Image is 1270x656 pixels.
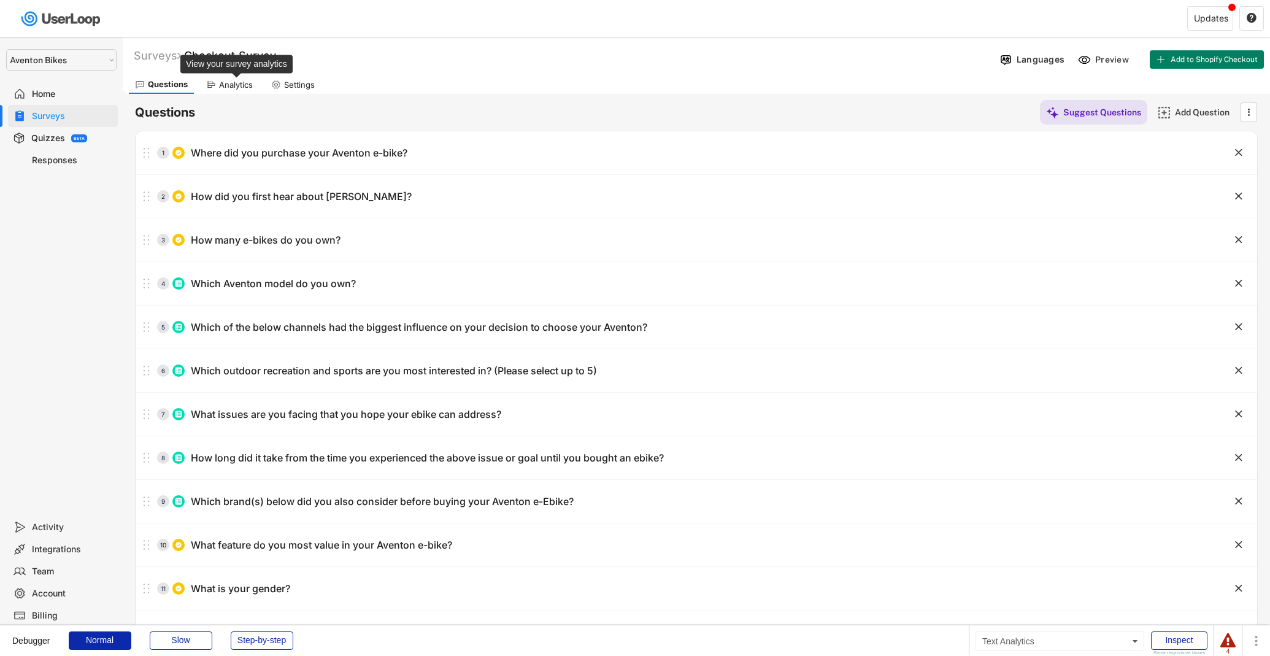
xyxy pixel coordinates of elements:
[32,522,113,533] div: Activity
[999,53,1012,66] img: Language%20Icon.svg
[1233,539,1245,551] button: 
[12,625,50,645] div: Debugger
[157,411,169,417] div: 7
[1242,103,1255,122] button: 
[191,582,290,595] div: What is your gender?
[175,149,182,156] img: CircleTickMinorWhite.svg
[1248,106,1250,118] text: 
[231,631,293,650] div: Step-by-step
[191,321,647,334] div: Which of the below channels had the biggest influence on your decision to choose your Aventon?
[191,495,574,508] div: Which brand(s) below did you also consider before buying your Aventon e-Ebike?
[1246,13,1257,24] button: 
[175,280,182,287] img: ListMajor.svg
[148,79,188,90] div: Questions
[191,408,501,421] div: What issues are you facing that you hope your ebike can address?
[1151,631,1207,650] div: Inspect
[157,280,169,287] div: 4
[1233,582,1245,595] button: 
[31,133,65,144] div: Quizzes
[1046,106,1059,119] img: MagicMajor%20%28Purple%29.svg
[150,631,212,650] div: Slow
[32,88,113,100] div: Home
[1150,50,1264,69] button: Add to Shopify Checkout
[32,155,113,166] div: Responses
[976,631,1144,651] div: Text Analytics
[1235,582,1242,595] text: 
[18,6,105,31] img: userloop-logo-01.svg
[157,368,169,374] div: 6
[1233,495,1245,507] button: 
[1235,320,1242,333] text: 
[191,277,356,290] div: Which Aventon model do you own?
[157,585,169,592] div: 11
[1151,650,1207,655] div: Show responsive boxes
[219,80,253,90] div: Analytics
[175,585,182,592] img: CircleTickMinorWhite.svg
[157,455,169,461] div: 8
[1233,277,1245,290] button: 
[1220,649,1236,655] div: 4
[157,237,169,243] div: 3
[1171,56,1258,63] span: Add to Shopify Checkout
[1095,54,1132,65] div: Preview
[1233,408,1245,420] button: 
[32,110,113,122] div: Surveys
[1175,107,1236,118] div: Add Question
[32,588,113,600] div: Account
[175,236,182,244] img: CircleTickMinorWhite.svg
[1235,495,1242,507] text: 
[1235,190,1242,203] text: 
[1063,107,1141,118] div: Suggest Questions
[157,150,169,156] div: 1
[175,454,182,461] img: ListMajor.svg
[1235,233,1242,246] text: 
[191,234,341,247] div: How many e-bikes do you own?
[175,541,182,549] img: CircleTickMinorWhite.svg
[1235,538,1242,551] text: 
[1233,147,1245,159] button: 
[135,104,195,121] h6: Questions
[1235,277,1242,290] text: 
[175,411,182,418] img: ListMajor.svg
[157,193,169,199] div: 2
[191,190,412,203] div: How did you first hear about [PERSON_NAME]?
[32,566,113,577] div: Team
[1194,14,1228,23] div: Updates
[184,49,276,62] font: Checkout Survey
[74,136,85,141] div: BETA
[1233,190,1245,203] button: 
[1247,12,1257,23] text: 
[1233,452,1245,464] button: 
[1235,364,1242,377] text: 
[1017,54,1064,65] div: Languages
[157,542,169,548] div: 10
[1233,365,1245,377] button: 
[1235,146,1242,159] text: 
[1235,407,1242,420] text: 
[134,48,181,63] div: Surveys
[175,193,182,200] img: CircleTickMinorWhite.svg
[191,539,452,552] div: What feature do you most value in your Aventon e-bike?
[1233,321,1245,333] button: 
[191,452,664,465] div: How long did it take from the time you experienced the above issue or goal until you bought an eb...
[157,498,169,504] div: 9
[191,365,597,377] div: Which outdoor recreation and sports are you most interested in? (Please select up to 5)
[191,147,407,160] div: Where did you purchase your Aventon e-bike?
[284,80,315,90] div: Settings
[1158,106,1171,119] img: AddMajor.svg
[175,367,182,374] img: ListMajor.svg
[32,544,113,555] div: Integrations
[1235,451,1242,464] text: 
[157,324,169,330] div: 5
[69,631,131,650] div: Normal
[32,610,113,622] div: Billing
[1233,234,1245,246] button: 
[175,323,182,331] img: ListMajor.svg
[175,498,182,505] img: ListMajor.svg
